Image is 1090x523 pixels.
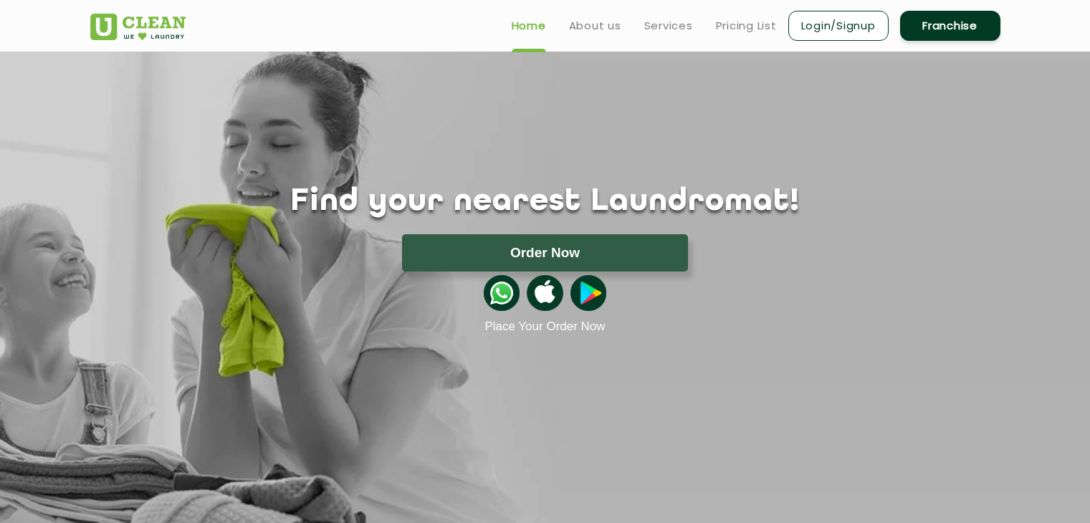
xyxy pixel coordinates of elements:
a: Login/Signup [788,11,889,41]
img: apple-icon.png [527,275,563,311]
a: Franchise [900,11,1000,41]
button: Order Now [402,234,688,272]
a: Home [512,17,546,34]
img: playstoreicon.png [570,275,606,311]
img: whatsappicon.png [484,275,520,311]
h1: Find your nearest Laundromat! [80,184,1011,220]
img: UClean Laundry and Dry Cleaning [90,14,186,40]
a: Services [644,17,693,34]
a: Place Your Order Now [484,320,605,334]
a: Pricing List [716,17,777,34]
a: About us [569,17,621,34]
